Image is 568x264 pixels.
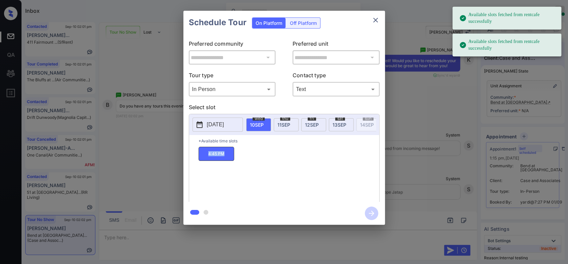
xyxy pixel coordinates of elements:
[293,71,380,82] p: Contact type
[287,18,320,28] div: Off Platform
[199,135,379,147] p: *Available time slots
[293,40,380,50] p: Preferred unit
[369,13,382,27] button: close
[253,117,265,121] span: wed
[294,84,378,95] div: Text
[246,118,271,131] div: date-select
[189,71,276,82] p: Tour type
[207,121,224,129] p: [DATE]
[329,118,354,131] div: date-select
[190,84,274,95] div: In Person
[192,118,243,132] button: [DATE]
[308,117,316,121] span: fri
[199,147,234,161] p: 4:45 PM
[189,103,380,114] p: Select slot
[277,122,290,128] span: 11 SEP
[305,122,319,128] span: 12 SEP
[250,122,264,128] span: 10 SEP
[459,36,556,54] div: Available slots fetched from rentcafe successfully
[280,117,290,121] span: thu
[459,9,556,28] div: Available slots fetched from rentcafe successfully
[333,122,346,128] span: 13 SEP
[252,18,286,28] div: On Platform
[183,11,252,34] h2: Schedule Tour
[335,117,345,121] span: sat
[274,118,299,131] div: date-select
[301,118,326,131] div: date-select
[189,40,276,50] p: Preferred community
